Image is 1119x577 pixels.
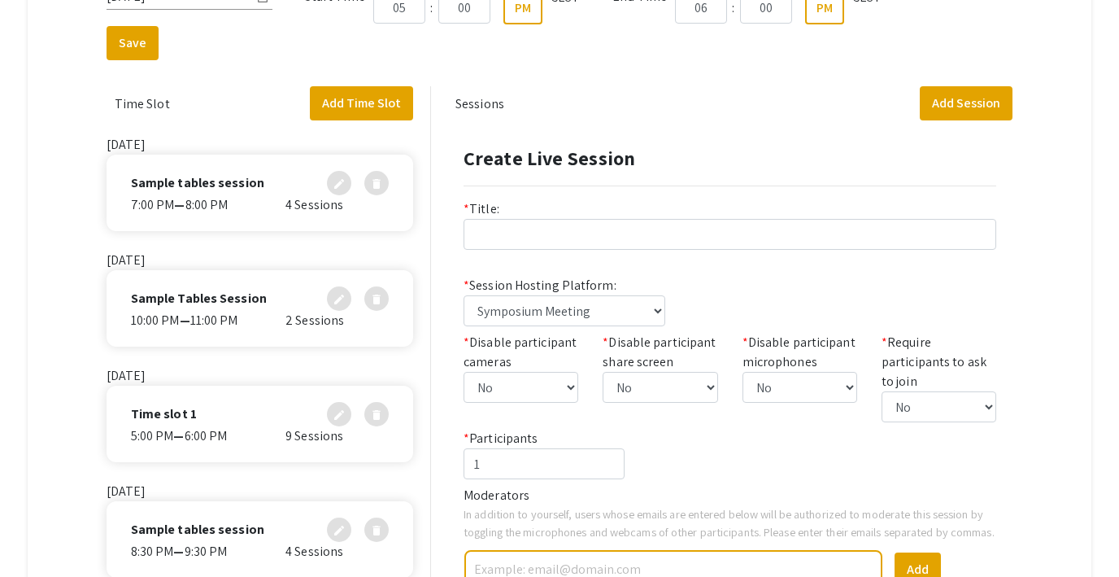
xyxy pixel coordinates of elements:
div: In addition to yourself, users whose emails are entered below will be authorized to moderate this... [451,505,1008,540]
mat-icon: delete [370,290,383,303]
p: Time slot 1 [131,404,197,424]
mat-icon: edit [333,290,346,303]
label: Title: [464,199,499,219]
mat-icon: delete [370,521,383,534]
p: Sample Tables Session [131,289,267,308]
iframe: Chat [12,504,69,565]
div: 4 Sessions [285,195,389,215]
div: 5:00 PM 6:00 PM [131,426,285,446]
b: — [173,427,184,444]
p: Sessions [455,86,504,114]
mat-icon: delete [370,405,383,418]
app-session: [DATE] [107,136,413,231]
b: — [173,543,184,560]
label: Require participants to ask to join [882,333,996,391]
button: Save [107,26,159,60]
label: Session Hosting Platform: [464,276,616,295]
mat-icon: edit [333,174,346,187]
b: — [174,196,185,213]
label: Disable participant share screen [603,333,717,372]
div: 4 Sessions [285,542,389,562]
p: Sample tables session [131,520,264,540]
div: 7:00 PM 8:00 PM [131,195,285,215]
label: Participants [464,429,538,448]
mat-icon: delete [370,174,383,187]
mat-icon: edit [333,405,346,418]
p: Time Slot [107,86,178,122]
button: Add Time Slot [310,86,413,120]
b: — [180,312,190,329]
div: 8:30 PM 9:30 PM [131,542,285,562]
label: Disable participant cameras [464,333,578,372]
div: 9 Sessions [285,426,389,446]
label: Disable participant microphones [742,333,857,372]
div: Moderators [451,486,1008,505]
p: Sample tables session [131,173,264,193]
app-session: [DATE] [107,251,413,347]
div: Create Live Session [444,124,1016,219]
app-session: [DATE] [107,367,413,462]
div: 2 Sessions [285,311,389,330]
button: Add Session [920,86,1012,120]
div: 10:00 PM 11:00 PM [131,311,285,330]
mat-icon: edit [333,521,346,534]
